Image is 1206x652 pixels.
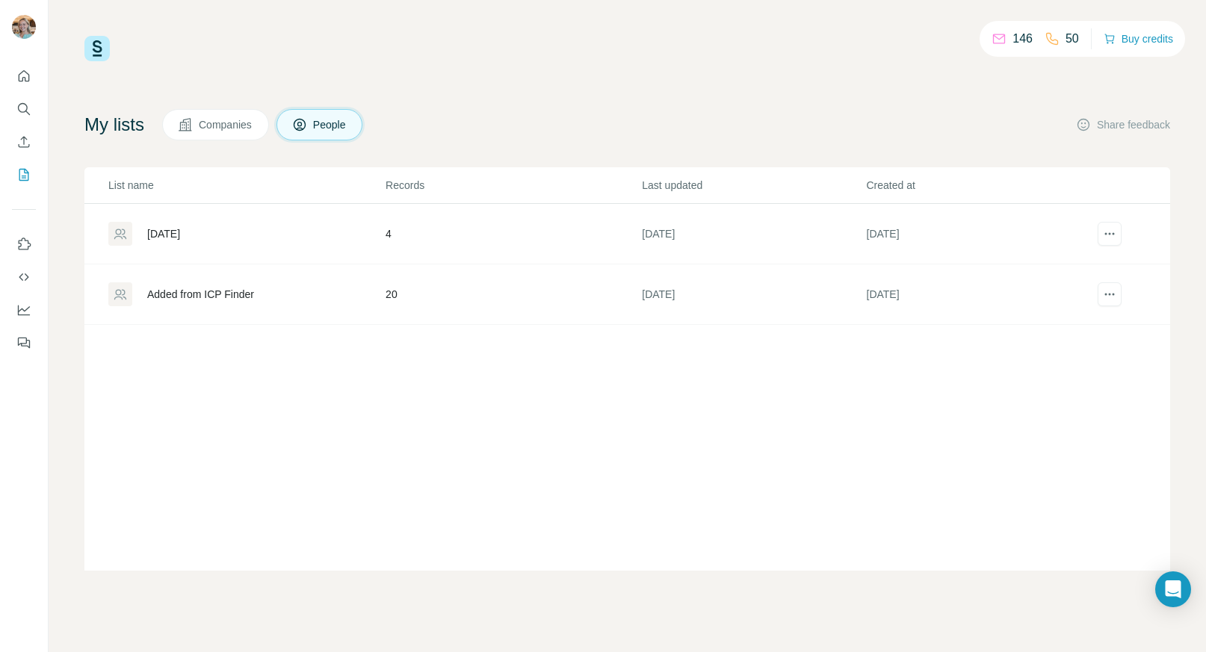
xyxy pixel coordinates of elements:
[12,161,36,188] button: My lists
[199,117,253,132] span: Companies
[84,36,110,61] img: Surfe Logo
[1012,30,1033,48] p: 146
[108,178,384,193] p: List name
[385,204,641,264] td: 4
[12,296,36,323] button: Dashboard
[12,231,36,258] button: Use Surfe on LinkedIn
[641,264,865,325] td: [DATE]
[12,128,36,155] button: Enrich CSV
[12,264,36,291] button: Use Surfe API
[867,178,1089,193] p: Created at
[147,226,180,241] div: [DATE]
[12,63,36,90] button: Quick start
[1098,282,1122,306] button: actions
[641,204,865,264] td: [DATE]
[1098,222,1122,246] button: actions
[313,117,347,132] span: People
[1066,30,1079,48] p: 50
[12,15,36,39] img: Avatar
[1076,117,1170,132] button: Share feedback
[386,178,640,193] p: Records
[12,329,36,356] button: Feedback
[84,113,144,137] h4: My lists
[12,96,36,122] button: Search
[147,287,254,302] div: Added from ICP Finder
[1104,28,1173,49] button: Buy credits
[642,178,865,193] p: Last updated
[385,264,641,325] td: 20
[866,204,1090,264] td: [DATE]
[866,264,1090,325] td: [DATE]
[1155,571,1191,607] div: Open Intercom Messenger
